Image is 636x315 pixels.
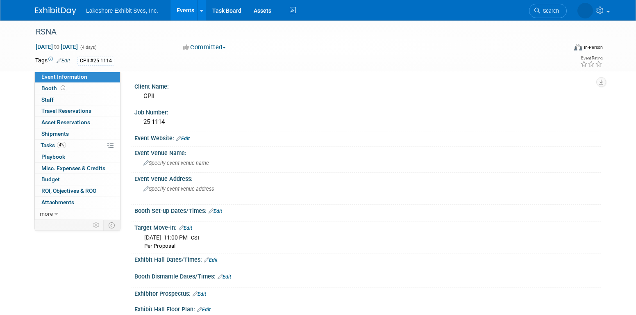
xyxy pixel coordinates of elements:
span: ROI, Objectives & ROO [41,187,96,194]
span: [DATE] 11:00 PM [144,234,188,241]
td: Tags [35,56,70,66]
a: Travel Reservations [35,105,120,116]
img: MICHELLE MOYA [577,3,593,18]
a: Edit [193,291,206,297]
a: Tasks4% [35,140,120,151]
div: RSNA [33,25,554,39]
span: Shipments [41,130,69,137]
span: Attachments [41,199,74,205]
span: Booth [41,85,67,91]
div: Exhibit Hall Floor Plan: [134,303,601,314]
a: Edit [209,208,222,214]
a: Staff [35,94,120,105]
span: Specify event venue name [143,160,209,166]
span: Misc. Expenses & Credits [41,165,105,171]
div: Event Venue Name: [134,147,601,157]
img: Format-Inperson.png [574,44,582,50]
span: Budget [41,176,60,183]
a: Attachments [35,197,120,208]
a: Playbook [35,151,120,162]
a: more [35,208,120,219]
div: In-Person [584,44,603,50]
a: Edit [218,274,231,280]
a: Misc. Expenses & Credits [35,163,120,174]
div: Client Name: [134,80,601,91]
div: Event Venue Address: [134,173,601,183]
div: Event Website: [134,132,601,143]
div: Exhibit Hall Dates/Times: [134,253,601,264]
a: Shipments [35,128,120,139]
span: Staff [41,96,54,103]
span: Lakeshore Exhibit Svcs, Inc. [86,7,158,14]
a: Edit [197,307,211,313]
a: Search [529,4,567,18]
div: Per Proposal [144,242,595,250]
a: Edit [204,257,218,263]
span: Tasks [41,142,66,148]
a: Event Information [35,71,120,82]
div: Booth Dismantle Dates/Times: [134,270,601,281]
span: Playbook [41,153,65,160]
a: Edit [179,225,192,231]
span: Specify event venue address [143,186,214,192]
td: Personalize Event Tab Strip [89,220,104,231]
a: Edit [176,136,190,142]
img: ExhibitDay [35,7,76,15]
div: Event Rating [580,56,602,60]
span: Travel Reservations [41,107,91,114]
div: Event Format [518,43,603,55]
span: to [53,43,61,50]
div: CPII #25-1114 [77,57,114,65]
span: 4% [57,142,66,148]
span: Event Information [41,73,87,80]
a: Edit [57,58,70,64]
span: Search [540,8,559,14]
div: Exhibitor Prospectus: [134,288,601,298]
span: more [40,210,53,217]
span: Booth not reserved yet [59,85,67,91]
div: CPII [141,90,595,103]
td: Toggle Event Tabs [104,220,120,231]
button: Committed [180,43,229,52]
div: Target Move-In: [134,221,601,232]
a: Booth [35,83,120,94]
a: Asset Reservations [35,117,120,128]
span: Asset Reservations [41,119,90,126]
span: (4 days) [79,45,97,50]
div: 25-1114 [141,116,595,128]
div: Booth Set-up Dates/Times: [134,205,601,215]
span: [DATE] [DATE] [35,43,78,50]
span: CST [191,235,200,241]
a: ROI, Objectives & ROO [35,185,120,196]
div: Job Number: [134,106,601,116]
a: Budget [35,174,120,185]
